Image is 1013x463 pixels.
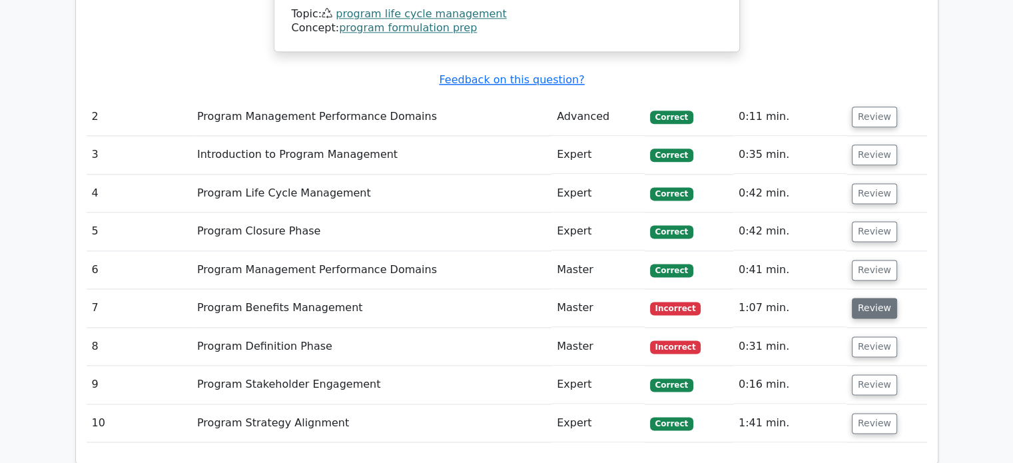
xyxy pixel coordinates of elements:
td: 9 [87,366,192,404]
span: Correct [650,378,693,392]
span: Correct [650,111,693,124]
span: Correct [650,225,693,238]
span: Correct [650,149,693,162]
div: Topic: [292,7,722,21]
td: 0:41 min. [733,251,846,289]
td: Expert [551,175,644,213]
td: Program Definition Phase [192,328,551,366]
td: Master [551,251,644,289]
button: Review [852,260,897,280]
a: Feedback on this question? [439,73,584,86]
button: Review [852,145,897,165]
td: Master [551,289,644,327]
td: 5 [87,213,192,250]
td: 0:31 min. [733,328,846,366]
button: Review [852,107,897,127]
div: Concept: [292,21,722,35]
td: Expert [551,404,644,442]
button: Review [852,374,897,395]
span: Correct [650,264,693,277]
td: Program Management Performance Domains [192,251,551,289]
span: Correct [650,417,693,430]
td: Expert [551,366,644,404]
td: Program Strategy Alignment [192,404,551,442]
td: 7 [87,289,192,327]
td: 6 [87,251,192,289]
td: Program Closure Phase [192,213,551,250]
td: 8 [87,328,192,366]
span: Correct [650,187,693,201]
td: Program Life Cycle Management [192,175,551,213]
td: 1:41 min. [733,404,846,442]
td: Program Stakeholder Engagement [192,366,551,404]
td: Program Benefits Management [192,289,551,327]
td: 0:11 min. [733,98,846,136]
td: 1:07 min. [733,289,846,327]
button: Review [852,413,897,434]
a: program formulation prep [339,21,477,34]
button: Review [852,183,897,204]
td: 4 [87,175,192,213]
td: 2 [87,98,192,136]
td: Program Management Performance Domains [192,98,551,136]
td: 3 [87,136,192,174]
td: Advanced [551,98,644,136]
a: program life cycle management [336,7,506,20]
td: Introduction to Program Management [192,136,551,174]
td: Expert [551,213,644,250]
td: 0:35 min. [733,136,846,174]
button: Review [852,298,897,318]
td: 10 [87,404,192,442]
span: Incorrect [650,340,701,354]
td: Master [551,328,644,366]
td: 0:42 min. [733,175,846,213]
td: 0:42 min. [733,213,846,250]
button: Review [852,336,897,357]
span: Incorrect [650,302,701,315]
td: Expert [551,136,644,174]
td: 0:16 min. [733,366,846,404]
button: Review [852,221,897,242]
